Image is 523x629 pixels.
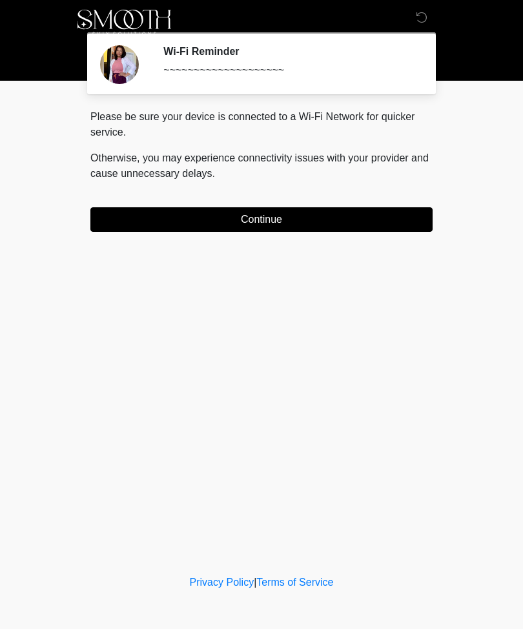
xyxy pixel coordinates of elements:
a: Terms of Service [256,577,333,588]
div: ~~~~~~~~~~~~~~~~~~~~ [163,63,413,78]
img: Agent Avatar [100,45,139,84]
p: Otherwise, you may experience connectivity issues with your provider and cause unnecessary delays [90,150,433,181]
button: Continue [90,207,433,232]
h2: Wi-Fi Reminder [163,45,413,57]
a: | [254,577,256,588]
span: . [212,168,215,179]
a: Privacy Policy [190,577,254,588]
img: Smooth Skin Solutions LLC Logo [77,10,171,36]
p: Please be sure your device is connected to a Wi-Fi Network for quicker service. [90,109,433,140]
